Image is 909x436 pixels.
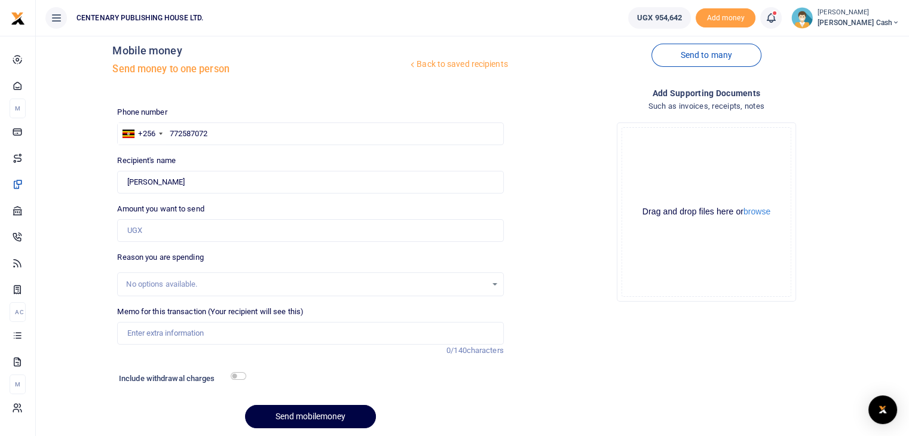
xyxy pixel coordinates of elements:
label: Memo for this transaction (Your recipient will see this) [117,306,304,318]
h4: Add supporting Documents [513,87,899,100]
div: +256 [138,128,155,140]
span: [PERSON_NAME] Cash [818,17,899,28]
div: No options available. [126,278,486,290]
button: browse [743,207,770,216]
label: Amount you want to send [117,203,204,215]
label: Reason you are spending [117,251,203,263]
h4: Such as invoices, receipts, notes [513,100,899,113]
li: Toup your wallet [696,8,755,28]
img: logo-small [11,11,25,26]
li: M [10,99,26,118]
label: Phone number [117,106,167,118]
a: profile-user [PERSON_NAME] [PERSON_NAME] Cash [791,7,899,29]
label: Recipient's name [117,155,176,167]
a: Back to saved recipients [408,54,509,75]
span: UGX 954,642 [637,12,682,24]
input: Enter phone number [117,122,503,145]
div: Open Intercom Messenger [868,395,897,424]
span: characters [467,346,504,355]
div: Uganda: +256 [118,123,166,145]
input: UGX [117,219,503,242]
a: logo-small logo-large logo-large [11,13,25,22]
h4: Mobile money [112,44,408,57]
h6: Include withdrawal charges [119,374,241,383]
li: Wallet ballance [623,7,696,29]
span: 0/140 [446,346,467,355]
small: [PERSON_NAME] [818,8,899,18]
span: CENTENARY PUBLISHING HOUSE LTD. [72,13,208,23]
input: MTN & Airtel numbers are validated [117,171,503,194]
div: File Uploader [617,122,796,302]
img: profile-user [791,7,813,29]
button: Send mobilemoney [245,405,376,428]
a: Send to many [651,44,761,67]
a: Add money [696,13,755,22]
a: UGX 954,642 [628,7,691,29]
li: Ac [10,302,26,322]
div: Drag and drop files here or [622,206,791,217]
span: Add money [696,8,755,28]
input: Enter extra information [117,322,503,345]
h5: Send money to one person [112,63,408,75]
li: M [10,374,26,394]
